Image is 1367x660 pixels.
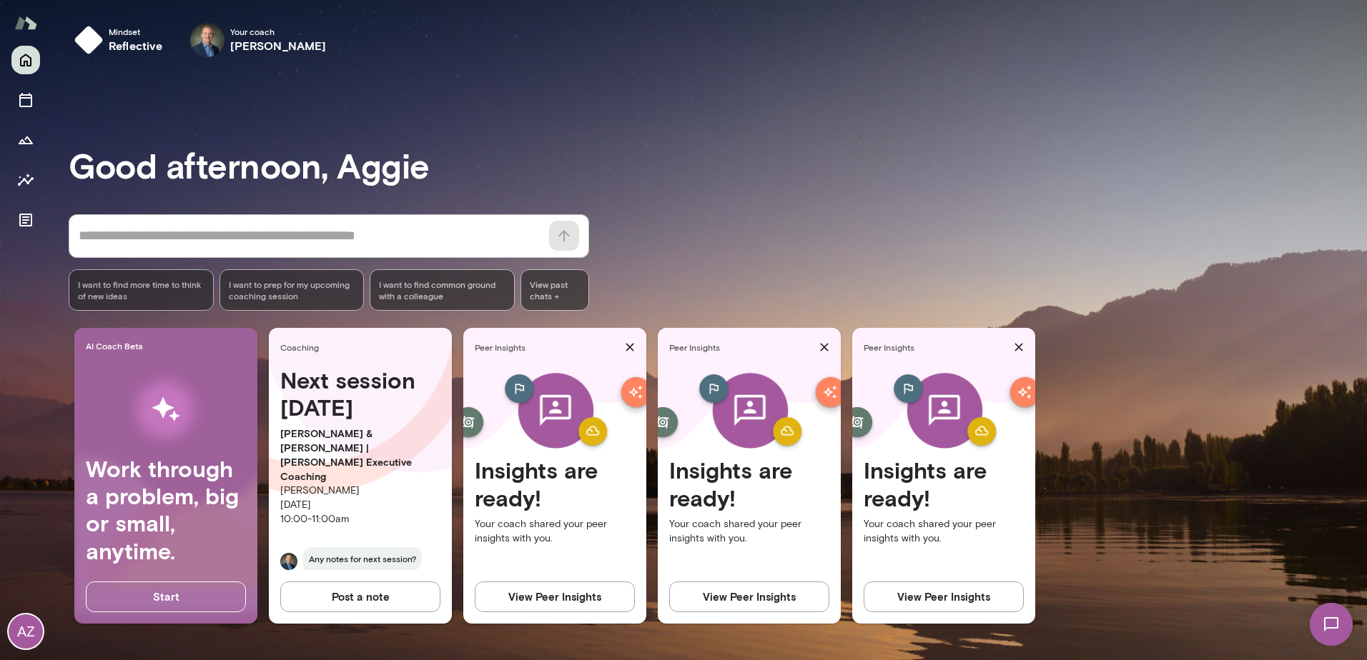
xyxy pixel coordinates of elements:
button: View Peer Insights [475,581,635,611]
p: [PERSON_NAME] & [PERSON_NAME] | [PERSON_NAME] Executive Coaching [280,426,440,484]
h6: reflective [109,37,163,54]
span: I want to find common ground with a colleague [379,279,505,301]
p: [DATE] [280,498,440,512]
button: View Peer Insights [864,581,1024,611]
img: peer-insights [485,366,625,457]
img: AI Workflows [102,364,230,455]
span: Any notes for next session? [303,547,422,570]
button: Start [86,581,246,611]
span: Peer Insights [669,341,814,353]
div: AZ [9,614,43,649]
div: I want to find more time to think of new ideas [69,269,214,311]
span: I want to find more time to think of new ideas [78,279,204,301]
p: Your coach shared your peer insights with you. [669,517,829,546]
button: Growth Plan [11,126,40,154]
span: Peer Insights [864,341,1008,353]
span: Peer Insights [475,341,619,353]
button: Home [11,46,40,74]
h4: Work through a problem, big or small, anytime. [86,455,246,565]
h3: Good afternoon, Aggie [69,145,1367,185]
div: I want to find common ground with a colleague [370,269,515,311]
button: Insights [11,166,40,194]
img: mindset [74,26,103,54]
button: Documents [11,206,40,234]
img: peer-insights [874,366,1014,457]
img: Mento [14,9,37,36]
span: AI Coach Beta [86,340,252,351]
h4: Next session [DATE] [280,366,440,421]
div: Michael AldenYour coach[PERSON_NAME] [180,17,337,63]
button: Mindsetreflective [69,17,174,63]
p: Your coach shared your peer insights with you. [475,517,635,546]
img: Michael [280,553,297,570]
h4: Insights are ready! [669,456,829,511]
p: 10:00 - 11:00am [280,512,440,526]
span: Mindset [109,26,163,37]
h4: Insights are ready! [864,456,1024,511]
div: I want to prep for my upcoming coaching session [219,269,365,311]
h4: Insights are ready! [475,456,635,511]
img: Michael Alden [190,23,224,57]
span: I want to prep for my upcoming coaching session [229,279,355,301]
span: View past chats -> [520,269,589,311]
span: Your coach [230,26,327,37]
button: Sessions [11,86,40,114]
p: [PERSON_NAME] [280,484,440,498]
button: Post a note [280,581,440,611]
h6: [PERSON_NAME] [230,37,327,54]
button: View Peer Insights [669,581,829,611]
p: Your coach shared your peer insights with you. [864,517,1024,546]
img: peer-insights [680,366,819,457]
span: Coaching [280,341,446,353]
